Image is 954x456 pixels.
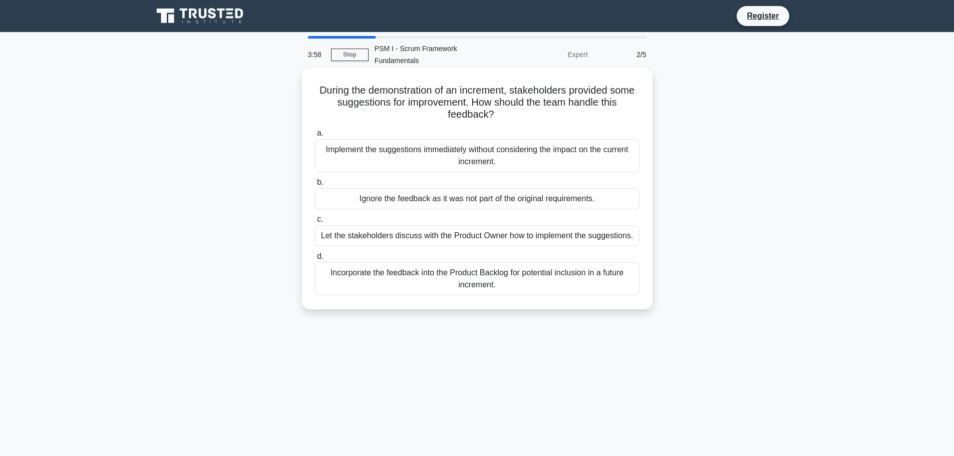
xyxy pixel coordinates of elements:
[315,225,640,246] div: Let the stakeholders discuss with the Product Owner how to implement the suggestions.
[314,84,641,121] h5: During the demonstration of an increment, stakeholders provided some suggestions for improvement....
[315,188,640,209] div: Ignore the feedback as it was not part of the original requirements.
[369,39,506,71] div: PSM I - Scrum Framework Fundamentals
[506,45,594,65] div: Expert
[317,215,323,223] span: c.
[594,45,653,65] div: 2/5
[315,262,640,295] div: Incorporate the feedback into the Product Backlog for potential inclusion in a future increment.
[741,10,785,22] a: Register
[302,45,331,65] div: 3:58
[317,129,324,137] span: a.
[317,252,324,260] span: d.
[317,178,324,186] span: b.
[331,49,369,61] a: Stop
[315,139,640,172] div: Implement the suggestions immediately without considering the impact on the current increment.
